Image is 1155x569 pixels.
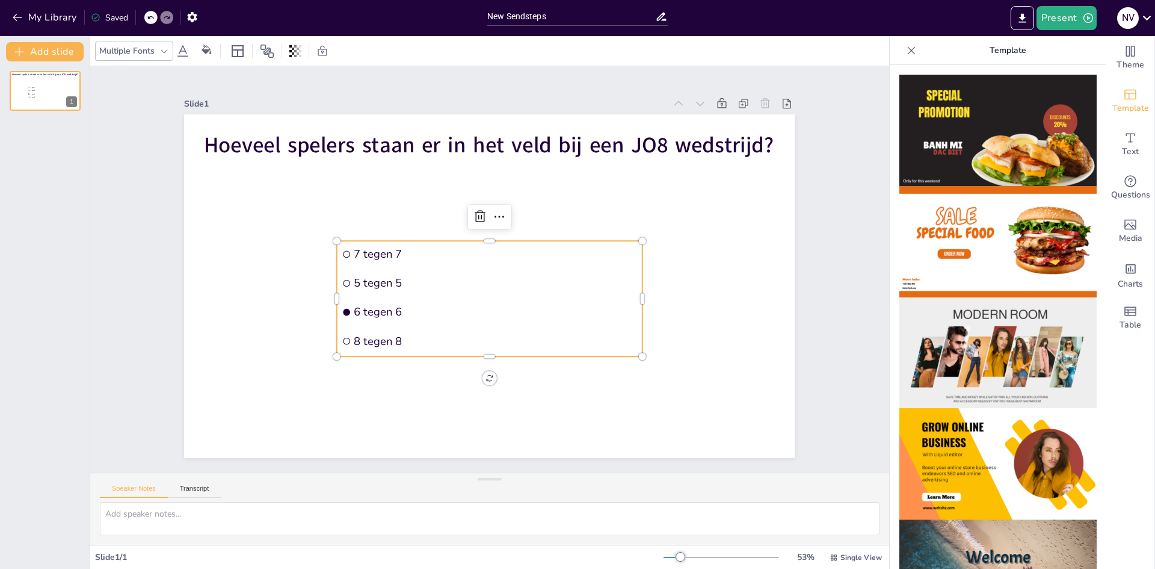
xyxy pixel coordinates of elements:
[1106,210,1154,253] div: Add images, graphics, shapes or video
[1111,188,1150,202] span: Questions
[29,90,63,92] span: 5 tegen 5
[97,43,157,59] div: Multiple Fonts
[6,42,84,61] button: Add slide
[1036,6,1097,30] button: Present
[9,8,82,27] button: My Library
[1106,79,1154,123] div: Add ready made slides
[1112,102,1149,115] span: Template
[1117,6,1139,30] button: N v
[228,42,247,61] div: Layout
[91,12,128,23] div: Saved
[1106,296,1154,340] div: Add a table
[899,297,1097,409] img: thumb-3.png
[1122,145,1139,158] span: Text
[1120,319,1141,332] span: Table
[100,485,168,498] button: Speaker Notes
[29,96,63,98] span: 8 tegen 8
[1106,123,1154,166] div: Add text boxes
[487,8,655,25] input: Insert title
[1116,58,1144,72] span: Theme
[899,75,1097,186] img: thumb-1.png
[66,96,77,107] div: 1
[29,87,63,89] span: 7 tegen 7
[455,135,499,419] span: 5 tegen 5
[12,73,78,76] span: Hoeveel spelers staan er in het veld bij een JO8 wedstrijd?
[1119,232,1142,245] span: Media
[168,485,221,498] button: Transcript
[10,71,81,111] div: Hoeveel spelers staan er in het veld bij een JO8 wedstrijd?7 tegen 75 tegen 56 tegen 68 tegen 81
[899,186,1097,297] img: thumb-2.png
[1117,7,1139,29] div: N v
[899,408,1097,520] img: thumb-4.png
[840,553,882,562] span: Single View
[426,138,470,422] span: 6 tegen 6
[1106,166,1154,210] div: Get real-time input from your audience
[1011,6,1034,30] button: Export to PowerPoint
[1106,253,1154,296] div: Add charts and graphs
[791,552,820,563] div: 53 %
[1118,278,1143,291] span: Charts
[1106,36,1154,79] div: Change the overall theme
[260,44,274,58] span: Position
[483,132,528,416] span: 7 tegen 7
[29,93,63,95] span: 6 tegen 6
[397,141,442,425] span: 8 tegen 8
[197,45,215,57] div: Background color
[921,36,1094,65] p: Template
[95,552,664,563] div: Slide 1 / 1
